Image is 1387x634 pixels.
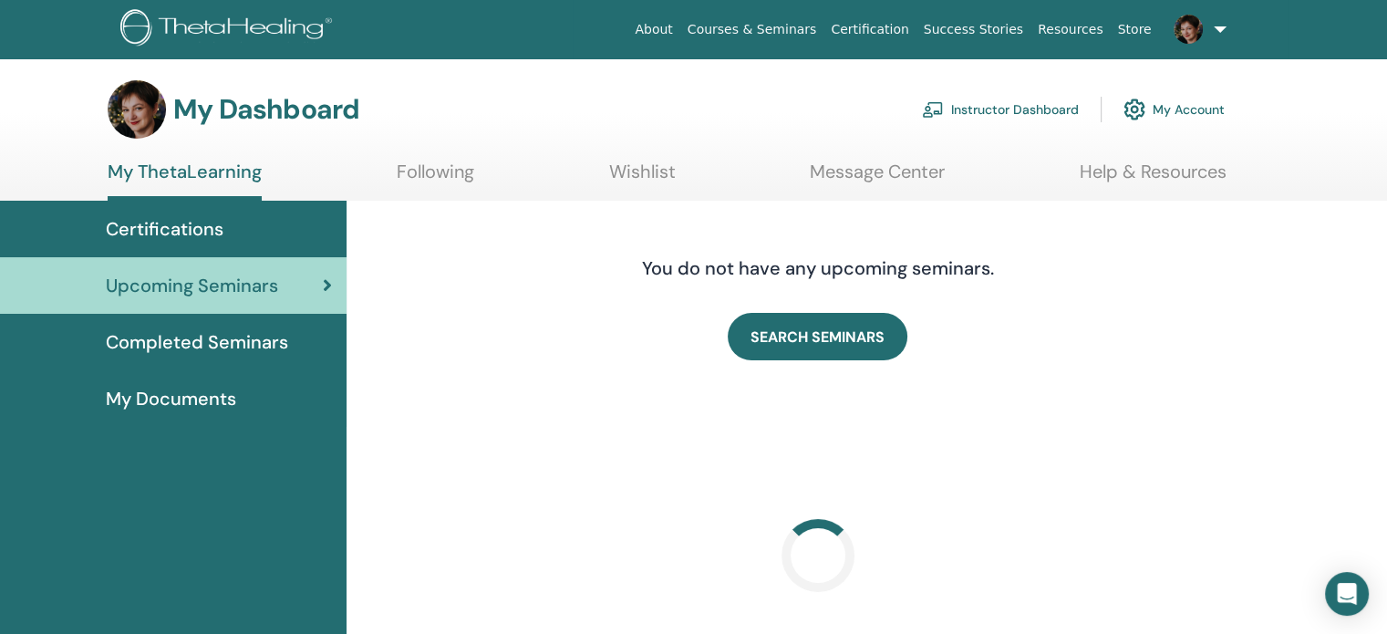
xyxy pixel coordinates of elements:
[106,328,288,356] span: Completed Seminars
[108,80,166,139] img: default.jpg
[106,272,278,299] span: Upcoming Seminars
[1123,94,1145,125] img: cog.svg
[1111,13,1159,47] a: Store
[823,13,916,47] a: Certification
[680,13,824,47] a: Courses & Seminars
[1123,89,1225,130] a: My Account
[531,257,1105,279] h4: You do not have any upcoming seminars.
[627,13,679,47] a: About
[609,161,676,196] a: Wishlist
[397,161,474,196] a: Following
[728,313,907,360] a: SEARCH SEMINARS
[1080,161,1227,196] a: Help & Resources
[1174,15,1203,44] img: default.jpg
[922,101,944,118] img: chalkboard-teacher.svg
[916,13,1030,47] a: Success Stories
[750,327,885,347] span: SEARCH SEMINARS
[1030,13,1111,47] a: Resources
[810,161,945,196] a: Message Center
[106,215,223,243] span: Certifications
[120,9,338,50] img: logo.png
[1325,572,1369,616] div: Open Intercom Messenger
[106,385,236,412] span: My Documents
[173,93,359,126] h3: My Dashboard
[922,89,1079,130] a: Instructor Dashboard
[108,161,262,201] a: My ThetaLearning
